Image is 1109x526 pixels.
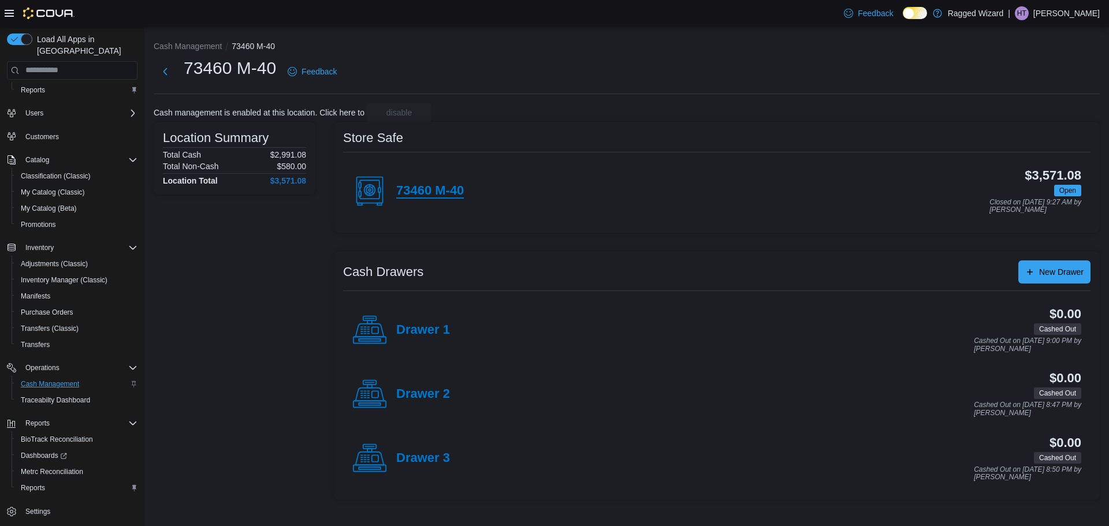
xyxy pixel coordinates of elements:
[16,169,137,183] span: Classification (Classic)
[21,416,137,430] span: Reports
[21,106,137,120] span: Users
[12,480,142,496] button: Reports
[12,217,142,233] button: Promotions
[16,465,88,479] a: Metrc Reconciliation
[21,435,93,444] span: BioTrack Reconciliation
[154,108,364,117] p: Cash management is enabled at this location. Click here to
[16,257,137,271] span: Adjustments (Classic)
[232,42,275,51] button: 73460 M-40
[16,218,137,232] span: Promotions
[1039,324,1076,334] span: Cashed Out
[25,132,59,141] span: Customers
[25,109,43,118] span: Users
[302,66,337,77] span: Feedback
[25,155,49,165] span: Catalog
[16,169,95,183] a: Classification (Classic)
[21,204,77,213] span: My Catalog (Beta)
[16,322,83,335] a: Transfers (Classic)
[21,340,50,349] span: Transfers
[16,185,90,199] a: My Catalog (Classic)
[21,259,88,268] span: Adjustments (Classic)
[367,103,431,122] button: disable
[25,243,54,252] span: Inventory
[1059,185,1076,196] span: Open
[903,7,927,19] input: Dark Mode
[16,465,137,479] span: Metrc Reconciliation
[25,507,50,516] span: Settings
[1039,453,1076,463] span: Cashed Out
[21,396,90,405] span: Traceabilty Dashboard
[16,432,98,446] a: BioTrack Reconciliation
[396,451,450,466] h4: Drawer 3
[21,241,58,255] button: Inventory
[16,257,92,271] a: Adjustments (Classic)
[12,288,142,304] button: Manifests
[948,6,1004,20] p: Ragged Wizard
[154,42,222,51] button: Cash Management
[1017,6,1026,20] span: HT
[21,85,45,95] span: Reports
[12,82,142,98] button: Reports
[16,202,137,215] span: My Catalog (Beta)
[974,466,1081,482] p: Cashed Out on [DATE] 8:50 PM by [PERSON_NAME]
[163,176,218,185] h4: Location Total
[2,128,142,145] button: Customers
[12,376,142,392] button: Cash Management
[21,379,79,389] span: Cash Management
[16,393,95,407] a: Traceabilty Dashboard
[270,150,306,159] p: $2,991.08
[16,289,55,303] a: Manifests
[989,199,1081,214] p: Closed on [DATE] 9:27 AM by [PERSON_NAME]
[163,131,269,145] h3: Location Summary
[16,289,137,303] span: Manifests
[1034,323,1081,335] span: Cashed Out
[974,401,1081,417] p: Cashed Out on [DATE] 8:47 PM by [PERSON_NAME]
[1039,266,1084,278] span: New Drawer
[16,83,137,97] span: Reports
[1008,6,1010,20] p: |
[21,292,50,301] span: Manifests
[16,393,137,407] span: Traceabilty Dashboard
[21,171,91,181] span: Classification (Classic)
[12,431,142,447] button: BioTrack Reconciliation
[1034,452,1081,464] span: Cashed Out
[16,218,61,232] a: Promotions
[974,337,1081,353] p: Cashed Out on [DATE] 9:00 PM by [PERSON_NAME]
[21,324,79,333] span: Transfers (Classic)
[2,240,142,256] button: Inventory
[21,361,137,375] span: Operations
[16,481,137,495] span: Reports
[858,8,893,19] span: Feedback
[12,320,142,337] button: Transfers (Classic)
[21,416,54,430] button: Reports
[16,305,137,319] span: Purchase Orders
[21,467,83,476] span: Metrc Reconciliation
[16,481,50,495] a: Reports
[277,162,306,171] p: $580.00
[396,323,450,338] h4: Drawer 1
[21,483,45,493] span: Reports
[343,131,403,145] h3: Store Safe
[21,220,56,229] span: Promotions
[386,107,412,118] span: disable
[16,83,50,97] a: Reports
[1039,388,1076,398] span: Cashed Out
[21,505,55,518] a: Settings
[12,200,142,217] button: My Catalog (Beta)
[21,504,137,518] span: Settings
[16,305,78,319] a: Purchase Orders
[1050,436,1081,450] h3: $0.00
[163,150,201,159] h6: Total Cash
[16,377,137,391] span: Cash Management
[154,60,177,83] button: Next
[32,33,137,57] span: Load All Apps in [GEOGRAPHIC_DATA]
[2,360,142,376] button: Operations
[903,19,903,20] span: Dark Mode
[16,202,81,215] a: My Catalog (Beta)
[21,153,54,167] button: Catalog
[21,188,85,197] span: My Catalog (Classic)
[2,415,142,431] button: Reports
[12,272,142,288] button: Inventory Manager (Classic)
[12,447,142,464] a: Dashboards
[16,449,137,462] span: Dashboards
